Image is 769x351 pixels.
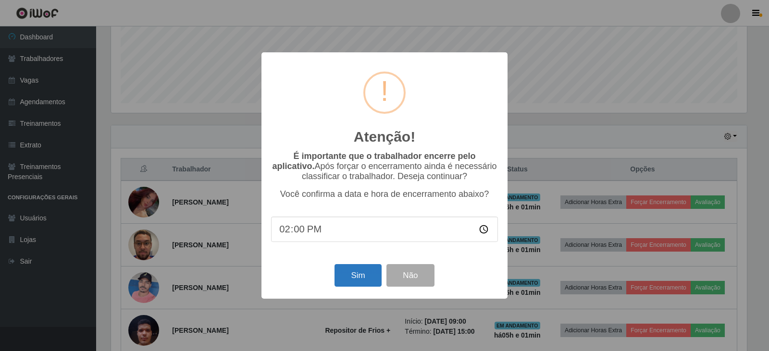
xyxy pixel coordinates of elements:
[272,151,475,171] b: É importante que o trabalhador encerre pelo aplicativo.
[386,264,434,287] button: Não
[271,189,498,199] p: Você confirma a data e hora de encerramento abaixo?
[271,151,498,182] p: Após forçar o encerramento ainda é necessário classificar o trabalhador. Deseja continuar?
[335,264,381,287] button: Sim
[354,128,415,145] h2: Atenção!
